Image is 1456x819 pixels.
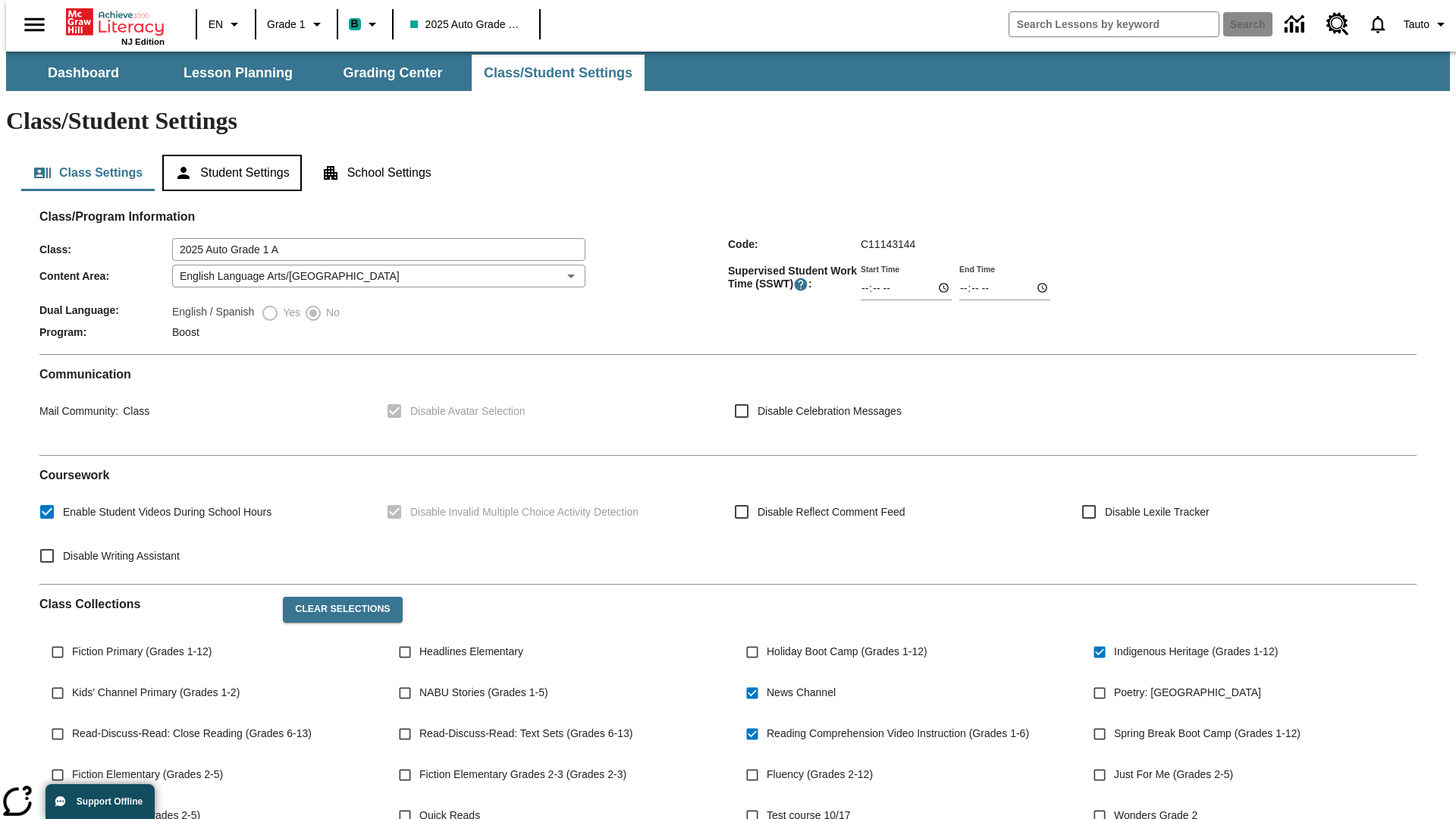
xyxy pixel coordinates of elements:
[39,405,118,417] span: Mail Community :
[172,304,254,322] label: English / Spanish
[351,14,359,33] span: B
[728,238,861,250] span: Code :
[793,277,808,292] button: Supervised Student Work Time is the timeframe when students can take LevelSet and when lessons ar...
[484,64,632,82] span: Class/Student Settings
[767,726,1029,742] span: Reading Comprehension Video Instruction (Grades 1-6)
[39,468,1417,482] h2: Course work
[758,504,905,520] span: Disable Reflect Comment Feed
[39,367,1417,381] h2: Communication
[1114,644,1278,660] span: Indigenous Heritage (Grades 1-12)
[6,107,1450,135] h1: Class/Student Settings
[758,403,902,419] span: Disable Celebration Messages
[8,55,159,91] button: Dashboard
[72,644,212,660] span: Fiction Primary (Grades 1-12)
[861,238,915,250] span: C11143144
[1276,4,1317,45] a: Data Center
[1398,11,1456,38] button: Profile/Settings
[767,767,873,783] span: Fluency (Grades 2-12)
[472,55,645,91] button: Class/Student Settings
[66,5,165,46] div: Home
[66,7,165,37] a: Home
[767,644,927,660] span: Holiday Boot Camp (Grades 1-12)
[162,55,314,91] button: Lesson Planning
[45,784,155,819] button: Support Offline
[172,265,585,287] div: English Language Arts/[GEOGRAPHIC_DATA]
[72,767,223,783] span: Fiction Elementary (Grades 2-5)
[309,155,444,191] button: School Settings
[39,224,1417,342] div: Class/Program Information
[48,64,119,82] span: Dashboard
[63,548,180,564] span: Disable Writing Assistant
[72,685,240,701] span: Kids' Channel Primary (Grades 1-2)
[39,597,271,611] h2: Class Collections
[1358,5,1398,44] a: Notifications
[728,265,861,292] span: Supervised Student Work Time (SSWT) :
[279,305,300,321] span: Yes
[39,326,172,338] span: Program :
[317,55,469,91] button: Grading Center
[959,263,995,275] label: End Time
[184,64,293,82] span: Lesson Planning
[419,644,523,660] span: Headlines Elementary
[267,17,306,33] span: Grade 1
[1114,685,1261,701] span: Poetry: [GEOGRAPHIC_DATA]
[767,685,836,701] span: News Channel
[283,597,402,623] button: Clear Selections
[1404,17,1429,33] span: Tauto
[72,726,312,742] span: Read-Discuss-Read: Close Reading (Grades 6-13)
[63,504,271,520] span: Enable Student Videos During School Hours
[410,17,522,33] span: 2025 Auto Grade 1 A
[343,64,442,82] span: Grading Center
[861,263,899,275] label: Start Time
[419,767,626,783] span: Fiction Elementary Grades 2-3 (Grades 2-3)
[39,243,172,256] span: Class :
[343,11,388,38] button: Boost Class color is teal. Change class color
[39,270,172,282] span: Content Area :
[6,52,1450,91] div: SubNavbar
[77,796,143,807] span: Support Offline
[322,305,340,321] span: No
[21,155,1435,191] div: Class/Student Settings
[261,11,332,38] button: Grade: Grade 1, Select a grade
[172,238,585,261] input: Class
[1317,4,1358,45] a: Resource Center, Will open in new tab
[1009,12,1219,36] input: search field
[6,55,646,91] div: SubNavbar
[419,685,548,701] span: NABU Stories (Grades 1-5)
[39,304,172,316] span: Dual Language :
[410,504,639,520] span: Disable Invalid Multiple Choice Activity Detection
[39,209,1417,224] h2: Class/Program Information
[410,403,526,419] span: Disable Avatar Selection
[21,155,155,191] button: Class Settings
[172,326,199,338] span: Boost
[1105,504,1210,520] span: Disable Lexile Tracker
[419,726,632,742] span: Read-Discuss-Read: Text Sets (Grades 6-13)
[12,2,57,47] button: Open side menu
[1114,726,1301,742] span: Spring Break Boot Camp (Grades 1-12)
[39,367,1417,443] div: Communication
[121,37,165,46] span: NJ Edition
[209,17,223,33] span: EN
[162,155,301,191] button: Student Settings
[1114,767,1233,783] span: Just For Me (Grades 2-5)
[39,468,1417,572] div: Coursework
[202,11,250,38] button: Language: EN, Select a language
[118,405,149,417] span: Class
